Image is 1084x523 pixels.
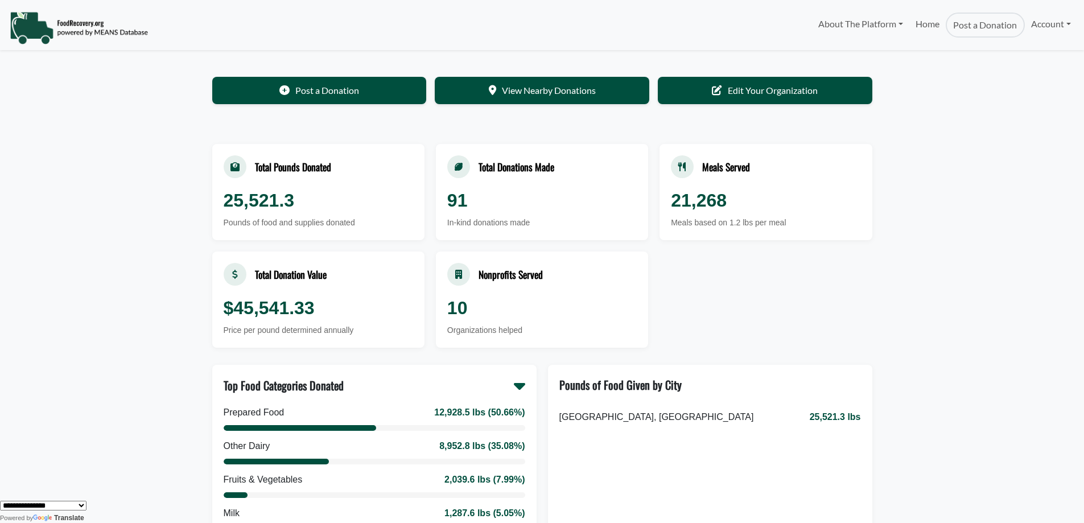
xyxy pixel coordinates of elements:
[224,217,413,229] div: Pounds of food and supplies donated
[479,267,543,282] div: Nonprofits Served
[33,514,84,522] a: Translate
[439,439,525,453] div: 8,952.8 lbs (35.08%)
[224,439,270,453] div: Other Dairy
[447,294,637,322] div: 10
[434,406,525,419] div: 12,928.5 lbs (50.66%)
[702,159,750,174] div: Meals Served
[255,267,327,282] div: Total Donation Value
[224,473,303,487] div: Fruits & Vegetables
[909,13,946,38] a: Home
[447,324,637,336] div: Organizations helped
[224,187,413,214] div: 25,521.3
[224,294,413,322] div: $45,541.33
[671,187,860,214] div: 21,268
[447,217,637,229] div: In-kind donations made
[444,473,525,487] div: 2,039.6 lbs (7.99%)
[811,13,909,35] a: About The Platform
[559,410,754,424] span: [GEOGRAPHIC_DATA], [GEOGRAPHIC_DATA]
[224,324,413,336] div: Price per pound determined annually
[212,77,427,104] a: Post a Donation
[447,187,637,214] div: 91
[224,377,344,394] div: Top Food Categories Donated
[10,11,148,45] img: NavigationLogo_FoodRecovery-91c16205cd0af1ed486a0f1a7774a6544ea792ac00100771e7dd3ec7c0e58e41.png
[946,13,1024,38] a: Post a Donation
[479,159,554,174] div: Total Donations Made
[33,514,54,522] img: Google Translate
[559,376,682,393] div: Pounds of Food Given by City
[435,77,649,104] a: View Nearby Donations
[658,77,872,104] a: Edit Your Organization
[255,159,331,174] div: Total Pounds Donated
[810,410,861,424] span: 25,521.3 lbs
[671,217,860,229] div: Meals based on 1.2 lbs per meal
[1025,13,1077,35] a: Account
[224,406,285,419] div: Prepared Food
